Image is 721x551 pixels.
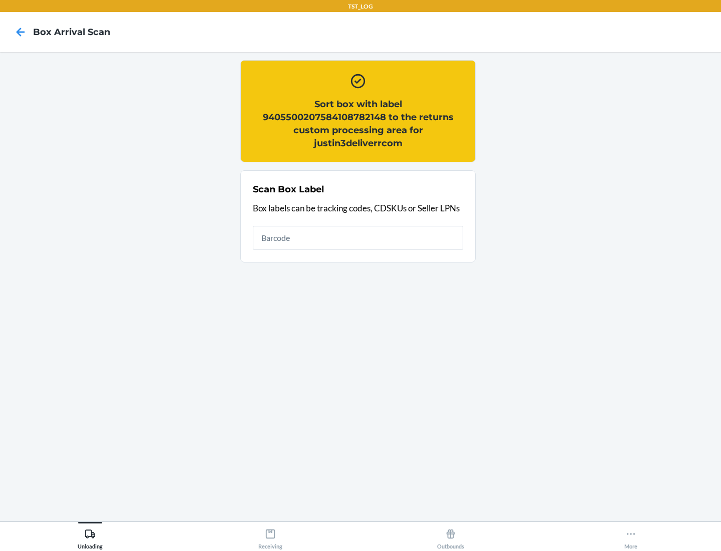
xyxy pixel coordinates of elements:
[180,522,360,549] button: Receiving
[253,226,463,250] input: Barcode
[253,98,463,150] h2: Sort box with label 9405500207584108782148 to the returns custom processing area for justin3deliv...
[624,524,637,549] div: More
[348,2,373,11] p: TST_LOG
[541,522,721,549] button: More
[33,26,110,39] h4: Box Arrival Scan
[253,202,463,215] p: Box labels can be tracking codes, CDSKUs or Seller LPNs
[437,524,464,549] div: Outbounds
[78,524,103,549] div: Unloading
[253,183,324,196] h2: Scan Box Label
[360,522,541,549] button: Outbounds
[258,524,282,549] div: Receiving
